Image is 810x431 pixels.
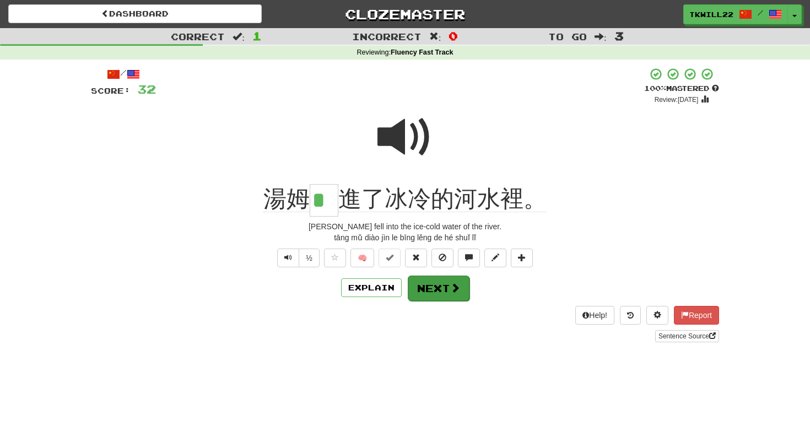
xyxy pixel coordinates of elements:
[620,306,641,325] button: Round history (alt+y)
[352,31,422,42] span: Incorrect
[683,4,788,24] a: tkwill22 /
[458,249,480,267] button: Discuss sentence (alt+u)
[391,49,453,56] strong: Fluency Fast Track
[137,82,156,96] span: 32
[484,249,506,267] button: Edit sentence (alt+d)
[689,9,733,19] span: tkwill22
[91,232,719,243] div: tāng mǔ diào jìn le bīng lěng de hé shuǐ lǐ
[655,330,719,342] a: Sentence Source
[8,4,262,23] a: Dashboard
[595,32,607,41] span: :
[379,249,401,267] button: Set this sentence to 100% Mastered (alt+m)
[277,249,299,267] button: Play sentence audio (ctl+space)
[614,29,624,42] span: 3
[644,84,719,94] div: Mastered
[263,186,310,212] span: 湯姆
[350,249,374,267] button: 🧠
[91,86,131,95] span: Score:
[548,31,587,42] span: To go
[252,29,262,42] span: 1
[91,221,719,232] div: [PERSON_NAME] fell into the ice-cold water of the river.
[429,32,441,41] span: :
[655,96,699,104] small: Review: [DATE]
[233,32,245,41] span: :
[299,249,320,267] button: ½
[338,186,547,212] span: 進了冰冷的河水裡。
[275,249,320,267] div: Text-to-speech controls
[324,249,346,267] button: Favorite sentence (alt+f)
[278,4,532,24] a: Clozemaster
[511,249,533,267] button: Add to collection (alt+a)
[575,306,614,325] button: Help!
[405,249,427,267] button: Reset to 0% Mastered (alt+r)
[449,29,458,42] span: 0
[171,31,225,42] span: Correct
[408,276,469,301] button: Next
[431,249,453,267] button: Ignore sentence (alt+i)
[758,9,763,17] span: /
[91,67,156,81] div: /
[341,278,402,297] button: Explain
[644,84,666,93] span: 100 %
[674,306,719,325] button: Report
